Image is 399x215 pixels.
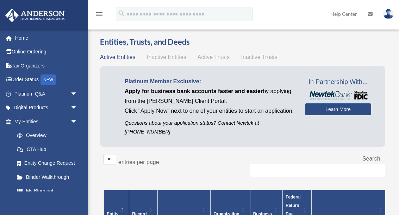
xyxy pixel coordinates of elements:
span: Active Trusts [198,54,230,60]
a: Overview [10,129,81,143]
p: Questions about your application status? Contact Newtek at [PHONE_NUMBER] [125,119,294,136]
span: Inactive Entities [147,54,186,60]
a: CTA Hub [10,142,85,156]
label: Search: [362,156,382,162]
a: Online Ordering [5,45,88,59]
a: Platinum Q&Aarrow_drop_down [5,87,88,101]
p: by applying from the [PERSON_NAME] Client Portal. [125,86,294,106]
a: menu [95,12,104,18]
img: Anderson Advisors Platinum Portal [3,8,67,22]
div: NEW [40,74,56,85]
img: NewtekBankLogoSM.png [308,91,368,100]
a: Tax Organizers [5,59,88,73]
p: Platinum Member Exclusive: [125,77,294,86]
a: Entity Change Request [10,156,85,170]
h3: Entities, Trusts, and Deeds [100,37,385,47]
a: Learn More [305,103,371,115]
span: Inactive Trusts [241,54,278,60]
a: Home [5,31,88,45]
a: Binder Walkthrough [10,170,85,184]
span: arrow_drop_down [70,87,85,101]
span: In Partnership With... [305,77,371,88]
label: entries per page [118,159,159,165]
span: arrow_drop_down [70,101,85,115]
a: My Entitiesarrow_drop_down [5,115,85,129]
i: search [118,9,125,17]
span: arrow_drop_down [70,115,85,129]
a: Digital Productsarrow_drop_down [5,101,88,115]
span: Active Entities [100,54,135,60]
span: Apply for business bank accounts faster and easier [125,88,263,94]
a: My Blueprint [10,184,85,198]
img: User Pic [383,9,394,19]
a: Order StatusNEW [5,73,88,87]
p: Click "Apply Now" next to one of your entities to start an application. [125,106,294,116]
i: menu [95,10,104,18]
